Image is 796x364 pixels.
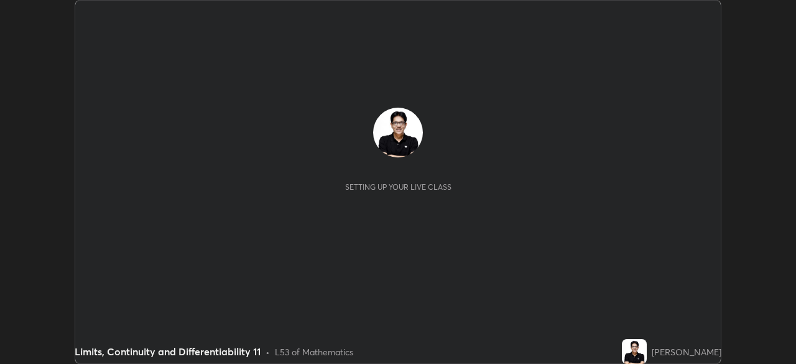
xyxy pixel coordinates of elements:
div: L53 of Mathematics [275,345,353,358]
img: 6d797e2ea09447509fc7688242447a06.jpg [373,108,423,157]
div: Limits, Continuity and Differentiability 11 [75,344,261,359]
div: Setting up your live class [345,182,451,192]
div: [PERSON_NAME] [652,345,721,358]
div: • [266,345,270,358]
img: 6d797e2ea09447509fc7688242447a06.jpg [622,339,647,364]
